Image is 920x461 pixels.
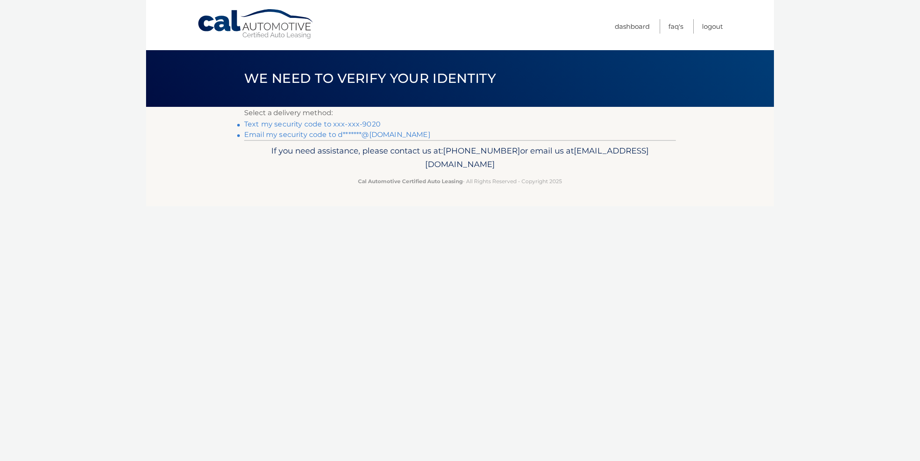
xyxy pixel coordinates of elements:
span: [PHONE_NUMBER] [443,146,520,156]
a: Dashboard [615,19,650,34]
a: Cal Automotive [197,9,315,40]
p: If you need assistance, please contact us at: or email us at [250,144,670,172]
span: We need to verify your identity [244,70,496,86]
a: Text my security code to xxx-xxx-9020 [244,120,381,128]
a: FAQ's [668,19,683,34]
p: - All Rights Reserved - Copyright 2025 [250,177,670,186]
p: Select a delivery method: [244,107,676,119]
a: Email my security code to d*******@[DOMAIN_NAME] [244,130,430,139]
strong: Cal Automotive Certified Auto Leasing [358,178,463,184]
a: Logout [702,19,723,34]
